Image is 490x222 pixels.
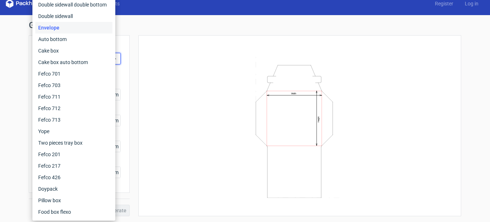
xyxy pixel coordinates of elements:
[35,137,112,149] div: Two pieces tray box
[35,22,112,33] div: Envelope
[35,103,112,114] div: Fefco 712
[35,126,112,137] div: Yope
[35,195,112,206] div: Pillow box
[35,10,112,22] div: Double sidewall
[291,92,296,95] text: Width
[35,68,112,80] div: Fefco 701
[35,91,112,103] div: Fefco 711
[35,45,112,56] div: Cake box
[35,80,112,91] div: Fefco 703
[35,114,112,126] div: Fefco 713
[35,56,112,68] div: Cake box auto bottom
[35,172,112,183] div: Fefco 426
[35,149,112,160] div: Fefco 201
[35,206,112,218] div: Food box flexo
[317,116,320,122] text: Height
[35,33,112,45] div: Auto bottom
[29,21,461,30] h1: Generate new dieline
[35,160,112,172] div: Fefco 217
[35,183,112,195] div: Doypack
